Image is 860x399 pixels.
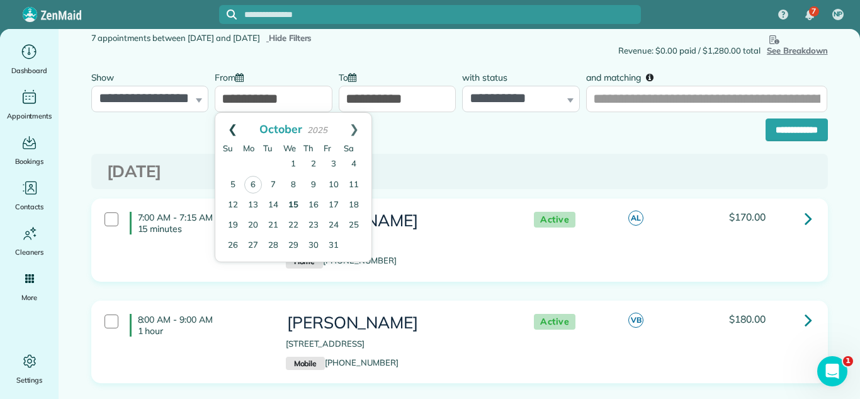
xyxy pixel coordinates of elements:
a: Hide Filters [266,33,312,43]
div: 7 unread notifications [796,1,823,29]
a: Dashboard [5,42,54,77]
a: 23 [303,216,324,236]
span: NP [834,9,843,20]
a: 13 [243,195,263,216]
a: 24 [324,216,344,236]
a: 10 [324,175,344,195]
a: 16 [303,195,324,216]
span: Thursday [303,143,314,153]
span: $170.00 [729,211,766,223]
a: 8 [283,175,303,195]
a: 22 [283,216,303,236]
a: 20 [243,216,263,236]
a: 15 [283,195,303,216]
a: 19 [223,216,243,236]
a: 29 [283,236,303,256]
span: Active [534,212,575,228]
span: See Breakdown [767,32,828,55]
a: 26 [223,236,243,256]
span: Settings [16,374,43,386]
div: 7 appointments between [DATE] and [DATE] [82,32,460,45]
a: 12 [223,195,243,216]
span: Tuesday [263,143,273,153]
span: Wednesday [283,143,296,153]
span: Cleaners [15,246,43,258]
span: 2025 [307,125,327,135]
span: Dashboard [11,64,47,77]
a: 6 [244,176,262,194]
span: AL [628,211,643,226]
a: 3 [324,154,344,175]
label: To [339,65,363,88]
a: Home[PHONE_NUMBER] [286,255,397,265]
a: Appointments [5,87,54,122]
a: Mobile[PHONE_NUMBER] [286,357,399,367]
a: 18 [344,195,364,216]
h3: [PERSON_NAME] [286,314,509,332]
span: $180.00 [729,313,766,325]
a: 4 [344,154,364,175]
a: 28 [263,236,283,256]
a: Cleaners [5,223,54,258]
a: 7 [263,175,283,195]
a: 2 [303,154,324,175]
a: Contacts [5,178,54,213]
span: Hide Filters [269,32,312,45]
a: 17 [324,195,344,216]
a: 14 [263,195,283,216]
a: 9 [303,175,324,195]
small: Mobile [286,357,325,371]
a: 27 [243,236,263,256]
span: VB [628,313,643,328]
span: Friday [324,143,331,153]
p: [STREET_ADDRESS] [286,236,509,249]
span: Appointments [7,110,52,122]
a: 30 [303,236,324,256]
span: October [259,122,302,136]
span: More [21,291,37,304]
p: 1 hour [138,325,267,337]
h3: [PERSON_NAME] [286,212,509,230]
h3: [DATE] [107,163,812,181]
a: 31 [324,236,344,256]
a: Prev [215,113,250,144]
span: Contacts [15,200,43,213]
span: Monday [243,143,254,153]
span: Active [534,314,575,330]
span: Bookings [15,155,44,168]
span: 1 [843,356,853,366]
h4: 7:00 AM - 7:15 AM [130,212,267,234]
p: [STREET_ADDRESS] [286,338,509,350]
a: Next [337,113,371,144]
iframe: Intercom live chat [817,356,847,386]
a: 11 [344,175,364,195]
span: Saturday [344,143,354,153]
a: Settings [5,351,54,386]
a: 21 [263,216,283,236]
svg: Focus search [227,9,237,20]
label: and matching [586,65,662,88]
h4: 8:00 AM - 9:00 AM [130,314,267,337]
a: 5 [223,175,243,195]
a: Bookings [5,132,54,168]
span: Revenue: $0.00 paid / $1,280.00 total [618,45,761,57]
p: 15 minutes [138,223,267,234]
label: From [215,65,250,88]
a: 25 [344,216,364,236]
span: 7 [812,6,816,16]
button: See Breakdown [767,32,828,57]
span: Sunday [223,143,233,153]
a: 1 [283,154,303,175]
button: Focus search [219,9,237,20]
